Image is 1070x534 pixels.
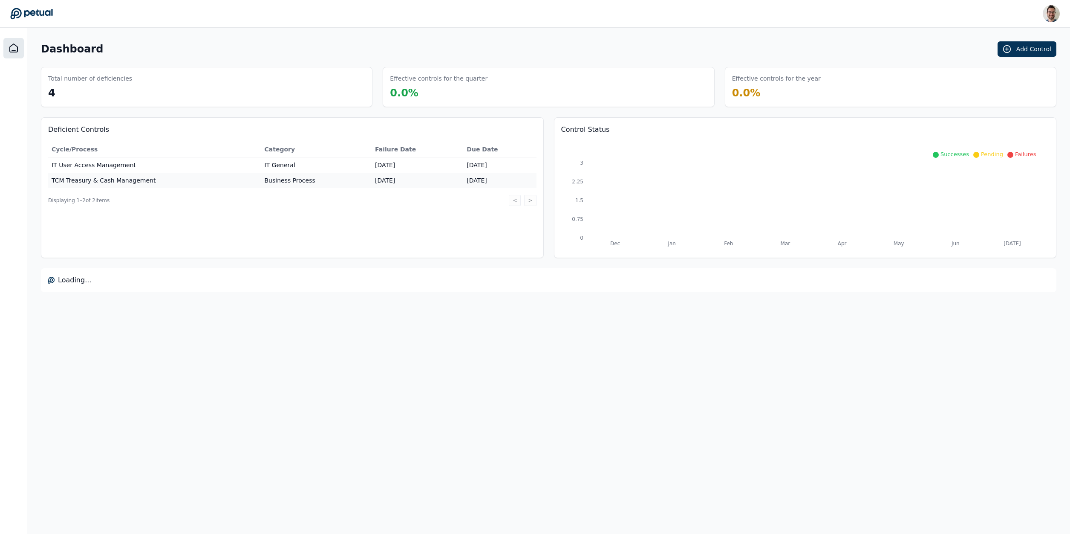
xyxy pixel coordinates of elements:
td: IT User Access Management [48,157,261,173]
td: TCM Treasury & Cash Management [48,173,261,188]
span: 0.0 % [390,87,418,99]
h3: Effective controls for the year [732,74,821,83]
th: Due Date [463,142,536,157]
img: Eliot Walker [1043,5,1060,22]
td: [DATE] [372,173,463,188]
span: 0.0 % [732,87,761,99]
tspan: 3 [580,160,583,166]
span: Successes [940,151,969,157]
h3: Deficient Controls [48,125,536,135]
h3: Total number of deficiencies [48,74,132,83]
tspan: Dec [610,241,620,247]
tspan: 2.25 [572,179,583,185]
span: Failures [1015,151,1036,157]
button: > [524,195,536,206]
td: Business Process [261,173,372,188]
th: Category [261,142,372,157]
a: Go to Dashboard [10,8,53,20]
tspan: Jun [951,241,959,247]
tspan: Apr [837,241,846,247]
tspan: Mar [780,241,790,247]
tspan: 1.5 [575,197,583,203]
div: Loading... [41,268,1056,292]
tspan: Feb [724,241,733,247]
a: Dashboard [3,38,24,58]
button: Add Control [998,41,1056,57]
th: Cycle/Process [48,142,261,157]
span: Pending [981,151,1003,157]
button: < [509,195,521,206]
tspan: [DATE] [1004,241,1021,247]
td: [DATE] [372,157,463,173]
th: Failure Date [372,142,463,157]
tspan: 0.75 [572,216,583,222]
td: IT General [261,157,372,173]
tspan: 0 [580,235,583,241]
td: [DATE] [463,173,536,188]
span: Displaying 1– 2 of 2 items [48,197,110,204]
h3: Effective controls for the quarter [390,74,487,83]
tspan: May [893,241,904,247]
h3: Control Status [561,125,1050,135]
span: 4 [48,87,55,99]
tspan: Jan [667,241,676,247]
td: [DATE] [463,157,536,173]
h1: Dashboard [41,42,103,56]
